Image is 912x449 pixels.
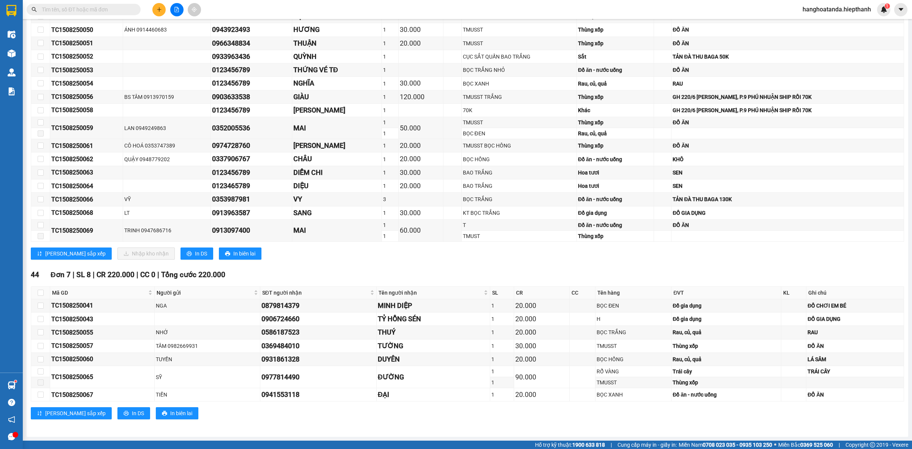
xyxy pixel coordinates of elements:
div: 3 [383,195,397,203]
div: MAI [293,123,380,133]
div: ĐỒ ĂN [673,66,902,74]
div: 1 [491,355,513,363]
div: LT [124,209,209,217]
span: [PERSON_NAME] sắp xếp [45,409,106,417]
div: 0913097400 [212,225,290,236]
div: 120.000 [400,92,442,102]
td: 0352005536 [211,117,292,139]
td: VY [292,193,382,206]
div: CÔ HOÁ 0353747389 [124,141,209,150]
div: Đồ gia dụng [673,315,780,323]
div: TC1508250058 [51,105,122,115]
th: CR [514,287,570,299]
td: CHÂU [292,152,382,166]
span: printer [162,411,167,417]
img: warehouse-icon [8,49,16,57]
div: 1 [383,155,397,163]
div: 30.000 [400,78,442,89]
td: TC1508250058 [50,104,123,117]
span: In biên lai [233,249,255,258]
div: 1 [383,118,397,127]
div: TMUSST BỌC HỒNG [463,141,575,150]
button: aim [188,3,201,16]
th: KL [781,287,806,299]
td: 0977814490 [260,366,377,388]
span: Tổng cước 220.000 [161,270,225,279]
div: GH 220/6 [PERSON_NAME], P.9 PHÚ NHUẬN SHIP RỒI 70K [673,93,902,101]
th: Tên hàng [595,287,671,299]
div: 60.000 [400,225,442,236]
div: Hoa tươi [578,182,652,190]
span: SL 8 [76,270,91,279]
td: DIỆU [292,179,382,193]
span: In DS [132,409,144,417]
div: TC1508250054 [51,79,122,88]
div: Thùng xốp [578,93,652,101]
div: CỤC SẮT QUẤN BAO TRẮNG [463,52,575,61]
span: printer [225,251,230,257]
span: SĐT người nhận [262,289,369,297]
div: Đồ ăn - nước uống [578,195,652,203]
div: 1 [383,129,397,138]
div: ĐỒ ĂN [807,342,902,350]
td: 0966348834 [211,37,292,50]
div: 1 [383,209,397,217]
td: THUẬN [292,37,382,50]
div: 1 [383,39,397,48]
img: warehouse-icon [8,381,16,389]
div: 0931861328 [261,354,375,365]
div: DUYÊN [378,354,489,365]
span: | [93,270,95,279]
td: MAI [292,117,382,139]
span: CC 0 [140,270,155,279]
img: warehouse-icon [8,30,16,38]
div: T [463,221,575,229]
td: SANG [292,206,382,220]
div: TMUSST [463,39,575,48]
td: TC1508250063 [50,166,123,179]
div: BAO TRẮNG [463,168,575,177]
div: MINH DIỆP [378,300,489,311]
td: 0943923493 [211,23,292,36]
div: LAN 0949249863 [124,124,209,132]
input: Tìm tên, số ĐT hoặc mã đơn [42,5,131,14]
div: THUÝ [378,327,489,338]
div: BỌC HỒNG [463,155,575,163]
div: GH 220/6 [PERSON_NAME], P.9 PHÚ NHUẬN SHIP RỒI 70K [673,106,902,114]
div: Thùng xốp [578,141,652,150]
div: TC1508250053 [51,65,122,75]
th: Ghi chú [806,287,904,299]
div: TMUSST [597,342,670,350]
td: 0974728760 [211,139,292,152]
div: GIÀU [293,92,380,102]
span: caret-down [898,6,904,13]
div: ĐỒ ĂN [673,118,902,127]
div: BAO TRẮNG [463,182,575,190]
td: QUỲNH [292,50,382,63]
td: 0369484010 [260,340,377,353]
td: TC1508250053 [50,63,123,77]
td: DIỄM CHI [292,166,382,179]
div: Thùng xốp [578,232,652,240]
div: 70K [463,106,575,114]
div: TC1508250051 [51,38,122,48]
td: TC1508250065 [50,366,155,388]
div: KT BỌC TRẮNG [463,209,575,217]
div: TC1508250056 [51,92,122,102]
div: TMUSST [463,118,575,127]
td: HỒNG NGỌC [292,139,382,152]
div: 30.000 [400,167,442,178]
div: TC1508250069 [51,226,122,235]
span: In biên lai [170,409,192,417]
div: NHỚ [156,328,259,336]
div: BỌC TRẮNG [597,328,670,336]
div: BỌC HỒNG [597,355,670,363]
div: Thùng xốp [578,39,652,48]
div: ĐỒ ĂN [673,141,902,150]
td: 0123456789 [211,77,292,90]
div: 20.000 [515,327,568,338]
td: TC1508250055 [50,326,155,339]
div: 20.000 [400,154,442,164]
td: HƯƠNG [292,23,382,36]
td: 0337906767 [211,152,292,166]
